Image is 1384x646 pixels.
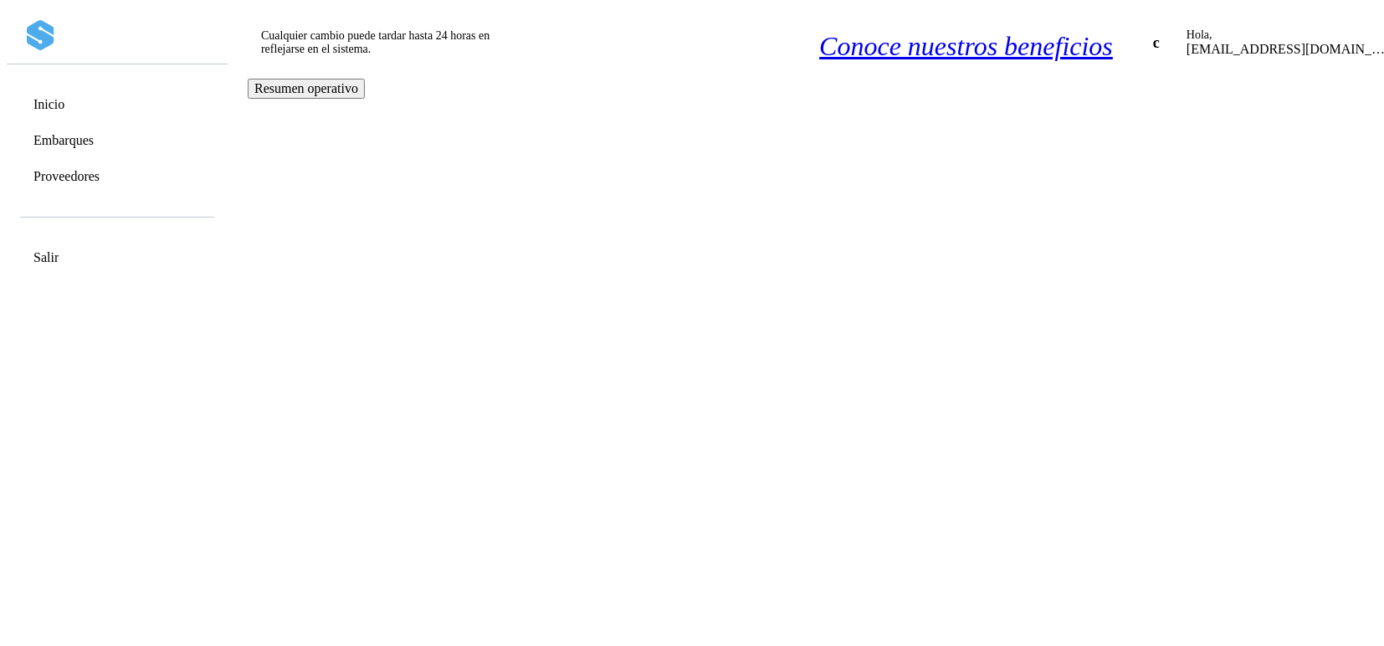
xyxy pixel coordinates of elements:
[33,249,59,265] a: Salir
[18,241,214,274] div: Salir
[18,124,214,156] div: Embarques
[18,160,214,192] div: Proveedores
[33,132,94,148] a: Embarques
[18,88,214,120] div: Inicio
[33,168,100,184] a: Proveedores
[254,23,517,63] div: Cualquier cambio puede tardar hasta 24 horas en reflejarse en el sistema.
[254,81,358,95] span: Resumen operativo
[819,31,1113,62] a: Conoce nuestros beneficios
[33,96,64,112] a: Inicio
